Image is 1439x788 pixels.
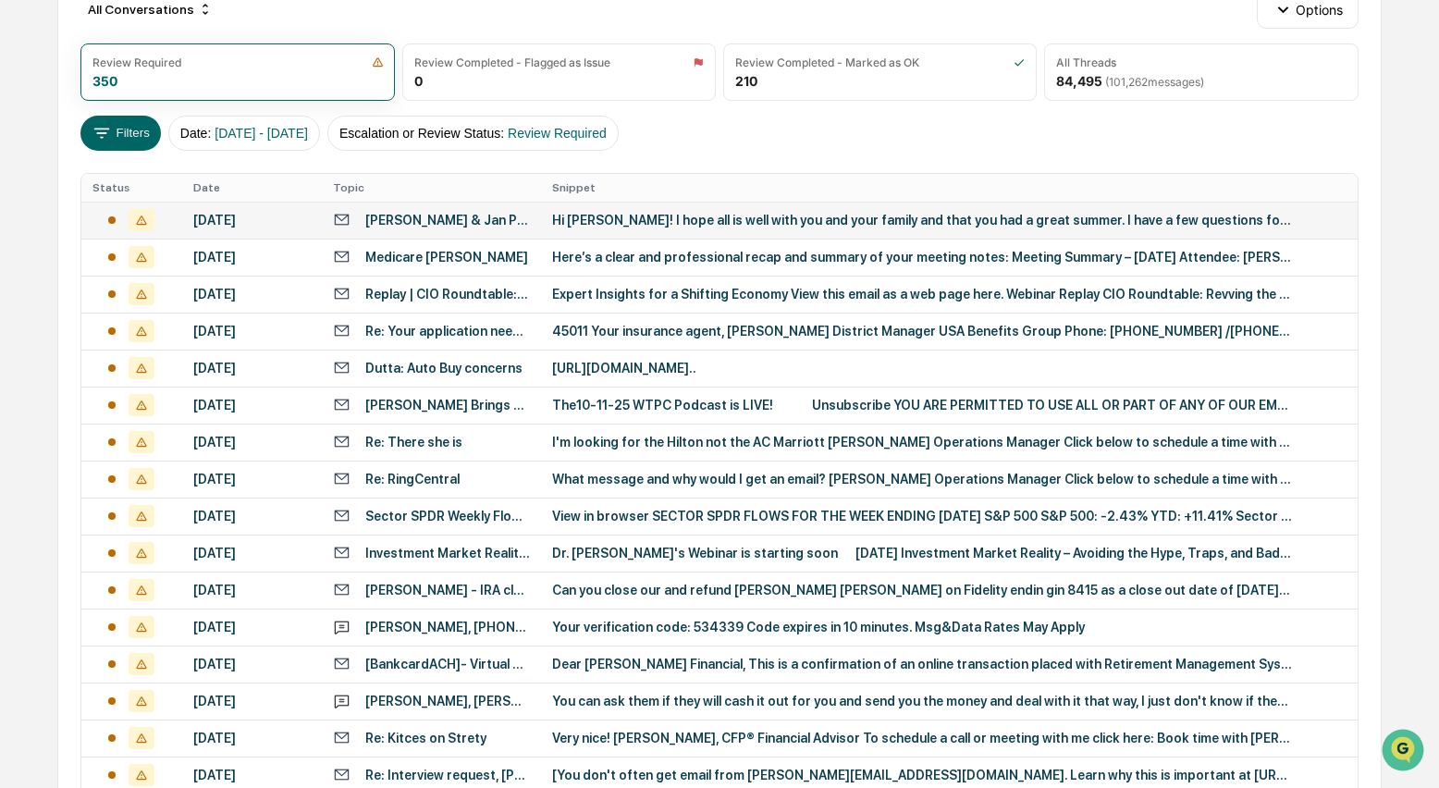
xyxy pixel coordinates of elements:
[327,116,619,151] button: Escalation or Review Status:Review Required
[552,324,1292,339] div: 45011 Your insurance agent, [PERSON_NAME] District Manager USA Benefits Group Phone: [PHONE_NUMBE...
[63,142,303,160] div: Start new chat
[1105,75,1204,89] span: ( 101,262 messages)
[735,55,919,69] div: Review Completed - Marked as OK
[365,398,530,412] div: [PERSON_NAME] Brings Peace to [GEOGRAPHIC_DATA] - [GEOGRAPHIC_DATA] Bring War to [GEOGRAPHIC_DATA]!
[11,226,127,259] a: 🖐️Preclearance
[552,250,1292,265] div: Here’s a clear and professional recap and summary of your meeting notes: Meeting Summary – [DATE]...
[18,39,337,68] p: How can we help?
[414,55,610,69] div: Review Completed - Flagged as Issue
[193,620,311,634] div: [DATE]
[552,768,1292,782] div: [You don't often get email from [PERSON_NAME][EMAIL_ADDRESS][DOMAIN_NAME]. Learn why this is impo...
[193,213,311,228] div: [DATE]
[92,55,181,69] div: Review Required
[11,261,124,294] a: 🔎Data Lookup
[37,268,117,287] span: Data Lookup
[81,174,181,202] th: Status
[130,313,224,327] a: Powered byPylon
[365,361,523,376] div: Dutta: Auto Buy concerns
[365,213,530,228] div: [PERSON_NAME] & Jan Phone Call Meeting -called left message, e-mailed & texted
[80,116,161,151] button: Filters
[193,398,311,412] div: [DATE]
[314,147,337,169] button: Start new chat
[182,174,322,202] th: Date
[215,126,308,141] span: [DATE] - [DATE]
[193,583,311,597] div: [DATE]
[193,509,311,523] div: [DATE]
[18,142,52,175] img: 1746055101610-c473b297-6a78-478c-a979-82029cc54cd1
[552,398,1292,412] div: The10-11-25 WTPC Podcast is LIVE! ‌ ‌ ‌ ‌ ‌ ‌ ‌ ‌ ‌ ‌ ‌ ‌ ‌ Unsubscribe YOU ARE PERMITTED TO USE ...
[552,694,1292,708] div: You can ask them if they will cash it out for you and send you the money and deal with it that wa...
[365,731,486,745] div: Re: Kitces on Strety
[193,287,311,302] div: [DATE]
[127,226,237,259] a: 🗄️Attestations
[541,174,1357,202] th: Snippet
[365,768,530,782] div: Re: Interview request, [PERSON_NAME] Financial
[193,250,311,265] div: [DATE]
[1014,56,1025,68] img: icon
[693,56,704,68] img: icon
[735,73,757,89] div: 210
[184,314,224,327] span: Pylon
[552,546,1292,560] div: Dr. [PERSON_NAME]'s Webinar is starting soon [DATE] Investment Market Reality – Avoiding the Hype...
[552,472,1292,486] div: What message and why would I get an email? [PERSON_NAME] Operations Manager Click below to schedu...
[552,213,1292,228] div: Hi [PERSON_NAME]! I hope all is well with you and your family and that you had a great summer. I ...
[365,583,530,597] div: [PERSON_NAME] - IRA close OUt
[365,657,530,671] div: [BankcardACH]- Virtual Check Order Confirmation
[552,583,1292,597] div: Can you close our and refund [PERSON_NAME] [PERSON_NAME] on Fidelity endin gin 8415 as a close ou...
[168,116,320,151] button: Date:[DATE] - [DATE]
[365,472,460,486] div: Re: RingCentral
[365,620,530,634] div: [PERSON_NAME], [PHONE_NUMBER]
[552,361,1292,376] div: [URL][DOMAIN_NAME]..
[365,694,530,708] div: [PERSON_NAME], [PERSON_NAME]
[552,731,1292,745] div: Very nice! [PERSON_NAME], CFP® Financial Advisor To schedule a call or meeting with me click here...
[365,287,530,302] div: Replay | CIO Roundtable: Revving the Engine in a Downshifting Economy
[37,233,119,252] span: Preclearance
[63,160,234,175] div: We're available if you need us!
[365,509,530,523] div: Sector SPDR Weekly Flows as of [DATE]
[322,174,541,202] th: Topic
[193,657,311,671] div: [DATE]
[153,233,229,252] span: Attestations
[134,235,149,250] div: 🗄️
[552,435,1292,449] div: I'm looking for the Hilton not the AC Marriott [PERSON_NAME] Operations Manager Click below to sc...
[193,731,311,745] div: [DATE]
[372,56,384,68] img: icon
[1380,727,1430,777] iframe: Open customer support
[193,324,311,339] div: [DATE]
[1056,73,1204,89] div: 84,495
[365,546,530,560] div: Investment Market Reality – Avoiding the Hype, Traps, and Bad Players
[414,73,423,89] div: 0
[552,620,1292,634] div: Your verification code: 534339 Code expires in 10 minutes. Msg&Data Rates May Apply
[18,270,33,285] div: 🔎
[365,250,528,265] div: Medicare [PERSON_NAME]
[193,546,311,560] div: [DATE]
[193,472,311,486] div: [DATE]
[552,509,1292,523] div: View in browser SECTOR SPDR FLOWS FOR THE WEEK ENDING [DATE] S&P 500 S&P 500: -2.43% YTD: +11.41%...
[552,657,1292,671] div: Dear [PERSON_NAME] Financial, This is a confirmation of an online transaction placed with Retirem...
[18,235,33,250] div: 🖐️
[365,324,530,339] div: Re: Your application needs your attention
[552,287,1292,302] div: Expert Insights for a Shifting Economy View this email as a web page here. Webinar Replay CIO Rou...
[193,361,311,376] div: [DATE]
[508,126,607,141] span: Review Required
[193,768,311,782] div: [DATE]
[92,73,117,89] div: 350
[193,694,311,708] div: [DATE]
[1056,55,1116,69] div: All Threads
[193,435,311,449] div: [DATE]
[365,435,462,449] div: Re: There she is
